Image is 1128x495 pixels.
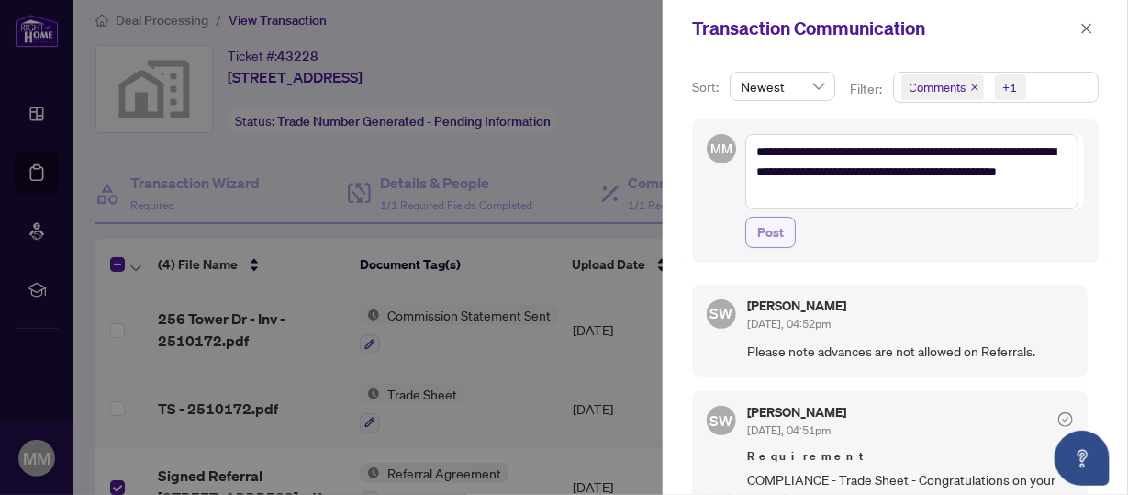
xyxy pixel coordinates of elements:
span: close [970,83,979,92]
span: Newest [741,73,824,100]
span: close [1080,22,1093,35]
span: check-circle [1058,412,1073,427]
h5: [PERSON_NAME] [747,406,846,419]
p: Filter: [850,79,885,99]
button: Post [745,217,796,248]
span: SW [710,302,733,325]
span: [DATE], 04:51pm [747,423,831,437]
div: +1 [1003,78,1018,96]
span: Post [757,218,784,247]
h5: [PERSON_NAME] [747,299,846,312]
p: Sort: [692,77,722,97]
button: Open asap [1055,431,1110,486]
span: MM [710,139,732,159]
span: Please note advances are not allowed on Referrals. [747,341,1073,362]
span: SW [710,409,733,432]
span: Comments [901,74,984,100]
div: Transaction Communication [692,15,1075,42]
span: Requirement [747,447,1073,466]
span: Comments [910,78,966,96]
span: [DATE], 04:52pm [747,317,831,331]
